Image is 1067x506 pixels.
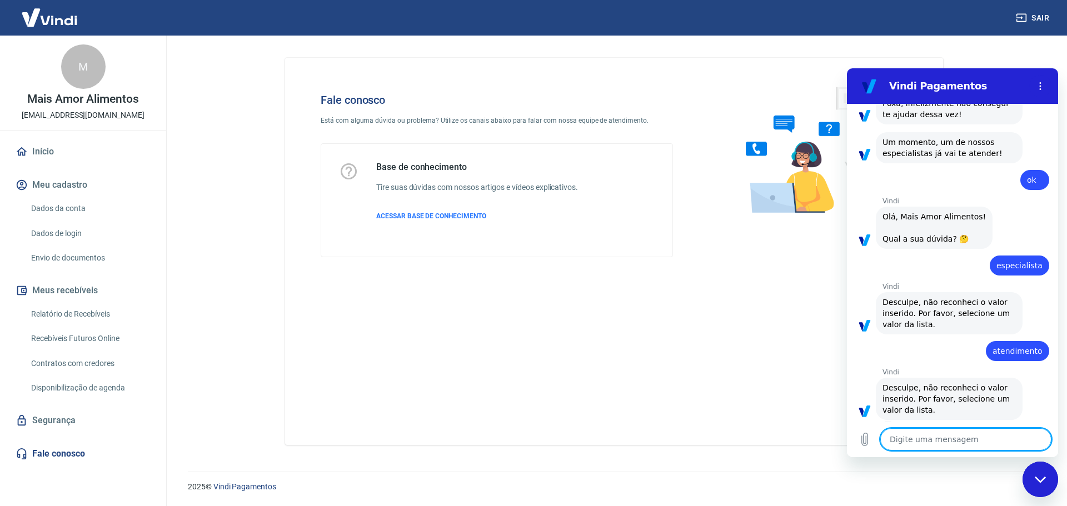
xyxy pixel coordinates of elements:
[213,482,276,491] a: Vindi Pagamentos
[13,408,153,433] a: Segurança
[27,247,153,269] a: Envio de documentos
[13,173,153,197] button: Meu cadastro
[27,93,138,105] p: Mais Amor Alimentos
[376,212,486,220] span: ACESSAR BASE DE CONHECIMENTO
[27,303,153,325] a: Relatório de Recebíveis
[724,76,893,224] img: Fale conosco
[13,139,153,164] a: Início
[27,197,153,220] a: Dados da conta
[13,442,153,466] a: Fale conosco
[376,182,578,193] h6: Tire suas dúvidas com nossos artigos e vídeos explicativos.
[847,68,1058,457] iframe: Janela de mensagens
[61,44,106,89] div: M
[1023,462,1058,497] iframe: Botão para abrir a janela de mensagens, conversa em andamento
[1014,8,1054,28] button: Sair
[27,377,153,399] a: Disponibilização de agenda
[13,1,86,34] img: Vindi
[376,211,578,221] a: ACESSAR BASE DE CONHECIMENTO
[27,222,153,245] a: Dados de login
[22,109,144,121] p: [EMAIL_ADDRESS][DOMAIN_NAME]
[27,327,153,350] a: Recebíveis Futuros Online
[376,162,578,173] h5: Base de conhecimento
[27,352,153,375] a: Contratos com credores
[321,93,673,107] h4: Fale conosco
[321,116,673,126] p: Está com alguma dúvida ou problema? Utilize os canais abaixo para falar com nossa equipe de atend...
[13,278,153,303] button: Meus recebíveis
[188,481,1040,493] p: 2025 ©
